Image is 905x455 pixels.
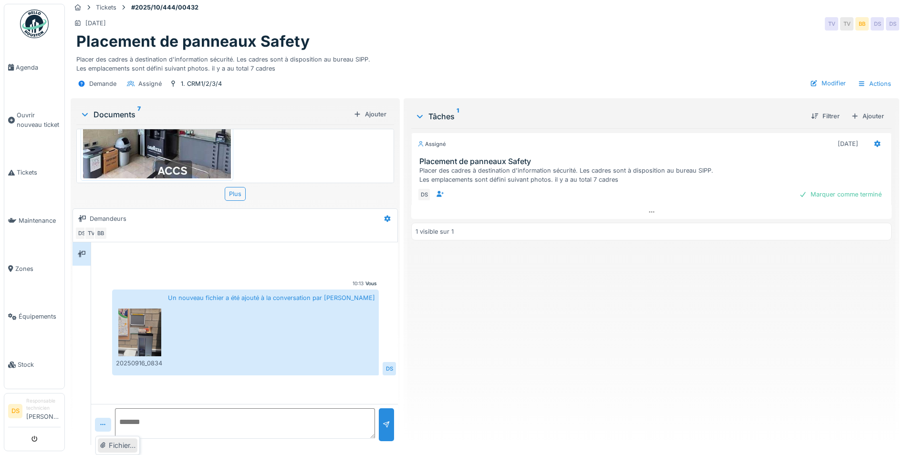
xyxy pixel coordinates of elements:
div: Marquer comme terminé [795,188,885,201]
div: Filtrer [807,110,843,123]
div: [DATE] [838,139,858,148]
span: Ouvrir nouveau ticket [17,111,61,129]
h1: Placement de panneaux Safety [76,32,310,51]
div: Demande [89,79,116,88]
li: DS [8,404,22,418]
img: fsjllzmhzwefja18wzx0m1woy7e8 [118,309,161,356]
div: DS [886,17,899,31]
div: Placer des cadres à destination d'information sécurité. Les cadres sont à disposition au bureau S... [76,51,894,73]
div: ACCS 1.jpg [81,181,233,190]
span: Agenda [16,63,61,72]
div: Modifier [806,77,850,90]
div: Ajouter [847,110,888,123]
div: Assigné [417,140,446,148]
sup: 1 [457,111,459,122]
div: 10:13 [353,280,364,287]
div: DS [75,227,88,240]
div: Placer des cadres à destination d'information sécurité. Les cadres sont à disposition au bureau S... [419,166,887,184]
div: Assigné [138,79,162,88]
h3: Placement de panneaux Safety [419,157,887,166]
div: Tickets [96,3,116,12]
div: Actions [853,77,895,91]
img: Badge_color-CXgf-gQk.svg [20,10,49,38]
div: 1 visible sur 1 [416,227,454,236]
div: DS [383,362,396,375]
li: [PERSON_NAME] [26,397,61,425]
div: 1. CRM1/2/3/4 [181,79,222,88]
span: Stock [18,360,61,369]
div: Responsable technicien [26,397,61,412]
div: Un nouveau fichier a été ajouté à la conversation par [PERSON_NAME] [112,290,379,375]
span: Tickets [17,168,61,177]
sup: 7 [137,109,141,120]
div: Plus [225,187,246,201]
div: Vous [365,280,377,287]
div: Tâches [415,111,803,122]
div: Demandeurs [90,214,126,223]
div: 20250916_083414[1].jpg [116,359,164,368]
div: Ajouter [350,108,390,121]
span: Équipements [19,312,61,321]
div: TV [825,17,838,31]
div: DS [871,17,884,31]
div: Fichier… [98,438,137,453]
div: TV [840,17,853,31]
div: Documents [80,109,350,120]
div: TV [84,227,98,240]
div: BB [94,227,107,240]
strong: #2025/10/444/00432 [127,3,202,12]
div: [DATE] [85,19,106,28]
span: Zones [15,264,61,273]
div: BB [855,17,869,31]
span: Maintenance [19,216,61,225]
div: DS [417,188,431,201]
